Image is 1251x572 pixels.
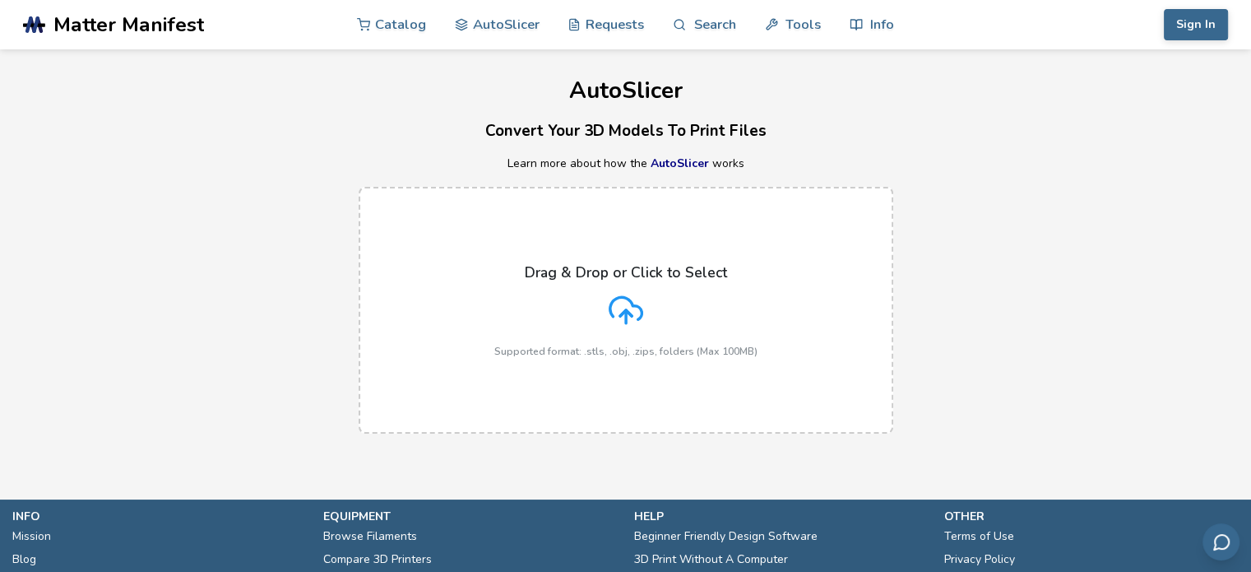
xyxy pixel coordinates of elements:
[944,525,1014,548] a: Terms of Use
[12,508,307,525] p: info
[634,548,788,571] a: 3D Print Without A Computer
[944,508,1239,525] p: other
[323,525,417,548] a: Browse Filaments
[1164,9,1228,40] button: Sign In
[1202,523,1239,560] button: Send feedback via email
[12,525,51,548] a: Mission
[944,548,1015,571] a: Privacy Policy
[494,346,758,357] p: Supported format: .stls, .obj, .zips, folders (Max 100MB)
[651,156,709,171] a: AutoSlicer
[634,525,818,548] a: Beginner Friendly Design Software
[323,548,432,571] a: Compare 3D Printers
[634,508,929,525] p: help
[323,508,618,525] p: equipment
[525,264,727,281] p: Drag & Drop or Click to Select
[12,548,36,571] a: Blog
[53,13,204,36] span: Matter Manifest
